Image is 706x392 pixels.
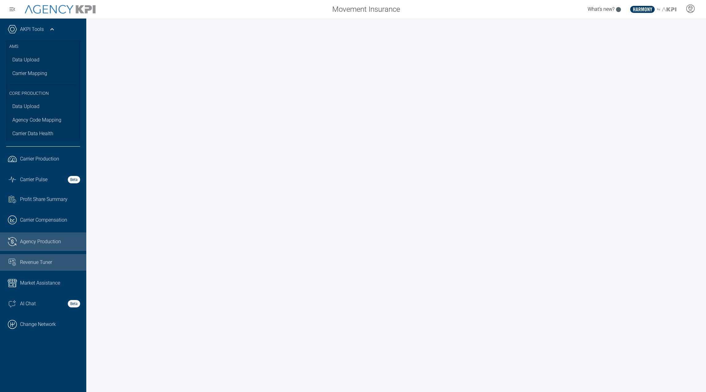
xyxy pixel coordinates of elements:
[68,176,80,183] strong: Beta
[588,6,614,12] span: What's new?
[20,155,59,163] span: Carrier Production
[68,300,80,307] strong: Beta
[20,26,44,33] a: AKPI Tools
[6,113,80,127] a: Agency Code Mapping
[332,4,400,15] span: Movement Insurance
[12,130,53,137] span: Carrier Data Health
[20,279,60,287] span: Market Assistance
[6,127,80,140] a: Carrier Data Health
[25,5,96,14] img: AgencyKPI
[9,40,77,53] h3: AMS
[6,67,80,80] a: Carrier Mapping
[20,216,67,224] span: Carrier Compensation
[20,176,47,183] span: Carrier Pulse
[20,259,52,266] span: Revenue Tuner
[9,83,77,100] h3: Core Production
[6,100,80,113] a: Data Upload
[20,196,67,203] span: Profit Share Summary
[20,238,61,245] span: Agency Production
[6,53,80,67] a: Data Upload
[20,300,36,307] span: AI Chat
